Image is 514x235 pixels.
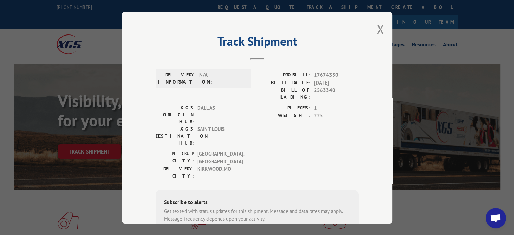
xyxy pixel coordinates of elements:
label: XGS ORIGIN HUB: [156,104,194,125]
span: KIRKWOOD , MO [197,165,243,180]
span: SAINT LOUIS [197,125,243,147]
span: [DATE] [314,79,359,87]
span: 225 [314,112,359,119]
label: PICKUP CITY: [156,150,194,165]
label: PROBILL: [257,71,311,79]
label: XGS DESTINATION HUB: [156,125,194,147]
div: Get texted with status updates for this shipment. Message and data rates may apply. Message frequ... [164,208,350,223]
h2: Track Shipment [156,37,359,49]
div: Subscribe to alerts [164,198,350,208]
label: BILL DATE: [257,79,311,87]
span: 2563340 [314,87,359,101]
label: PIECES: [257,104,311,112]
span: DALLAS [197,104,243,125]
span: N/A [199,71,245,86]
span: 17674350 [314,71,359,79]
div: Open chat [486,208,506,228]
label: BILL OF LADING: [257,87,311,101]
label: DELIVERY INFORMATION: [158,71,196,86]
button: Close modal [376,20,384,38]
span: 1 [314,104,359,112]
label: WEIGHT: [257,112,311,119]
label: DELIVERY CITY: [156,165,194,180]
span: [GEOGRAPHIC_DATA] , [GEOGRAPHIC_DATA] [197,150,243,165]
